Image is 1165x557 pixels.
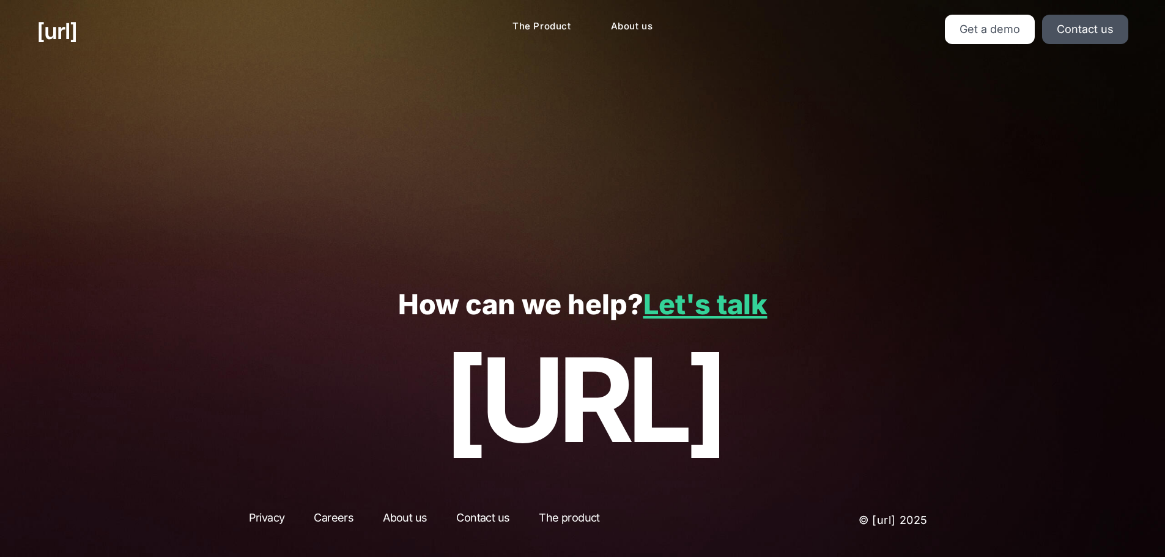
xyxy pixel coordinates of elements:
p: [URL] [37,334,1128,465]
a: [URL] [37,15,77,48]
a: Privacy [238,509,296,531]
a: Contact us [1042,15,1128,44]
a: About us [601,15,663,39]
a: About us [372,509,438,531]
a: The product [528,509,610,531]
a: Careers [303,509,364,531]
p: How can we help? [37,289,1128,320]
a: Contact us [445,509,520,531]
a: Get a demo [945,15,1035,44]
a: Let's talk [643,287,767,321]
p: © [URL] 2025 [755,509,928,531]
a: The Product [503,15,581,39]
